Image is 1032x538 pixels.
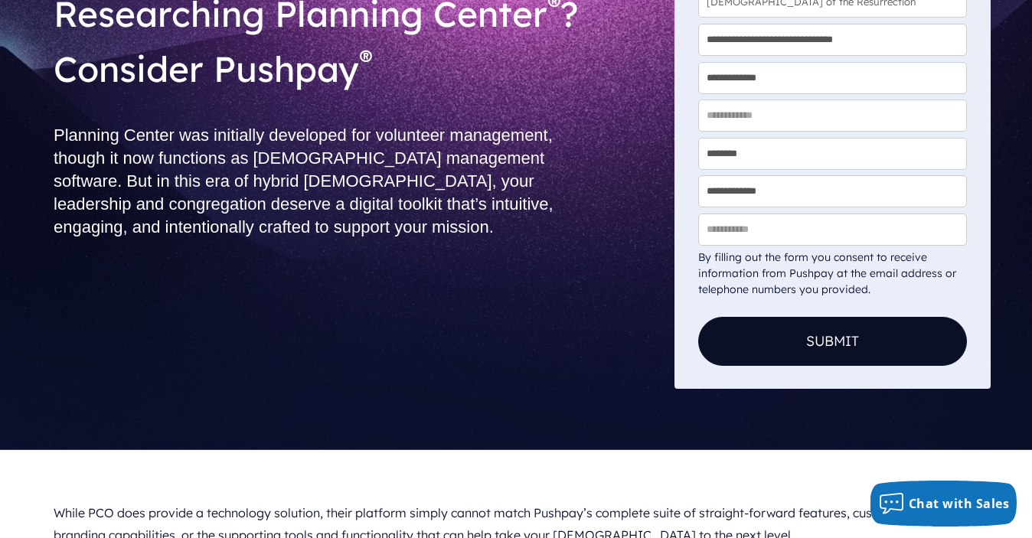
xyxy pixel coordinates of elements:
button: Submit [698,317,967,366]
button: Chat with Sales [870,481,1017,527]
span: Chat with Sales [909,495,1010,512]
div: By filling out the form you consent to receive information from Pushpay at the email address or t... [698,249,967,298]
sup: ® [359,42,372,76]
h2: Planning Center was initially developed for volunteer management, though it now functions as [DEM... [54,112,662,251]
